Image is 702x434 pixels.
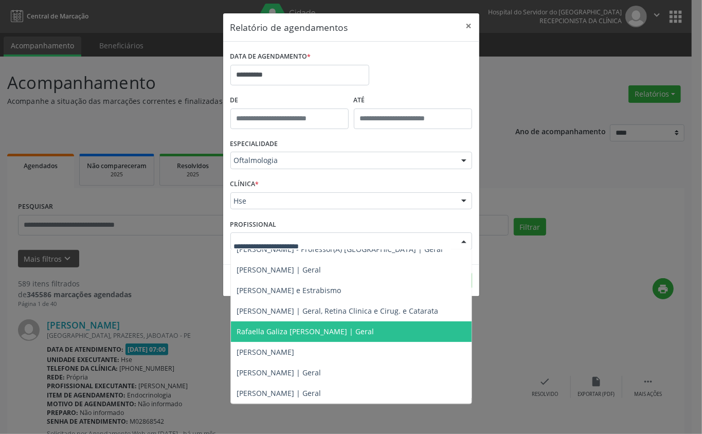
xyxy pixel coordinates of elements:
[230,216,277,232] label: PROFISSIONAL
[237,327,374,336] span: Rafaella Galiza [PERSON_NAME] | Geral
[230,176,259,192] label: CLÍNICA
[237,306,439,316] span: [PERSON_NAME] | Geral, Retina Clinica e Cirug. e Catarata
[230,21,348,34] h5: Relatório de agendamentos
[237,368,321,377] span: [PERSON_NAME] | Geral
[237,388,321,398] span: [PERSON_NAME] | Geral
[234,196,451,206] span: Hse
[354,93,472,109] label: ATÉ
[230,136,278,152] label: ESPECIALIDADE
[234,155,451,166] span: Oftalmologia
[237,347,295,357] span: [PERSON_NAME]
[237,265,321,275] span: [PERSON_NAME] | Geral
[230,49,311,65] label: DATA DE AGENDAMENTO
[459,13,479,39] button: Close
[230,93,349,109] label: De
[237,285,341,295] span: [PERSON_NAME] e Estrabismo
